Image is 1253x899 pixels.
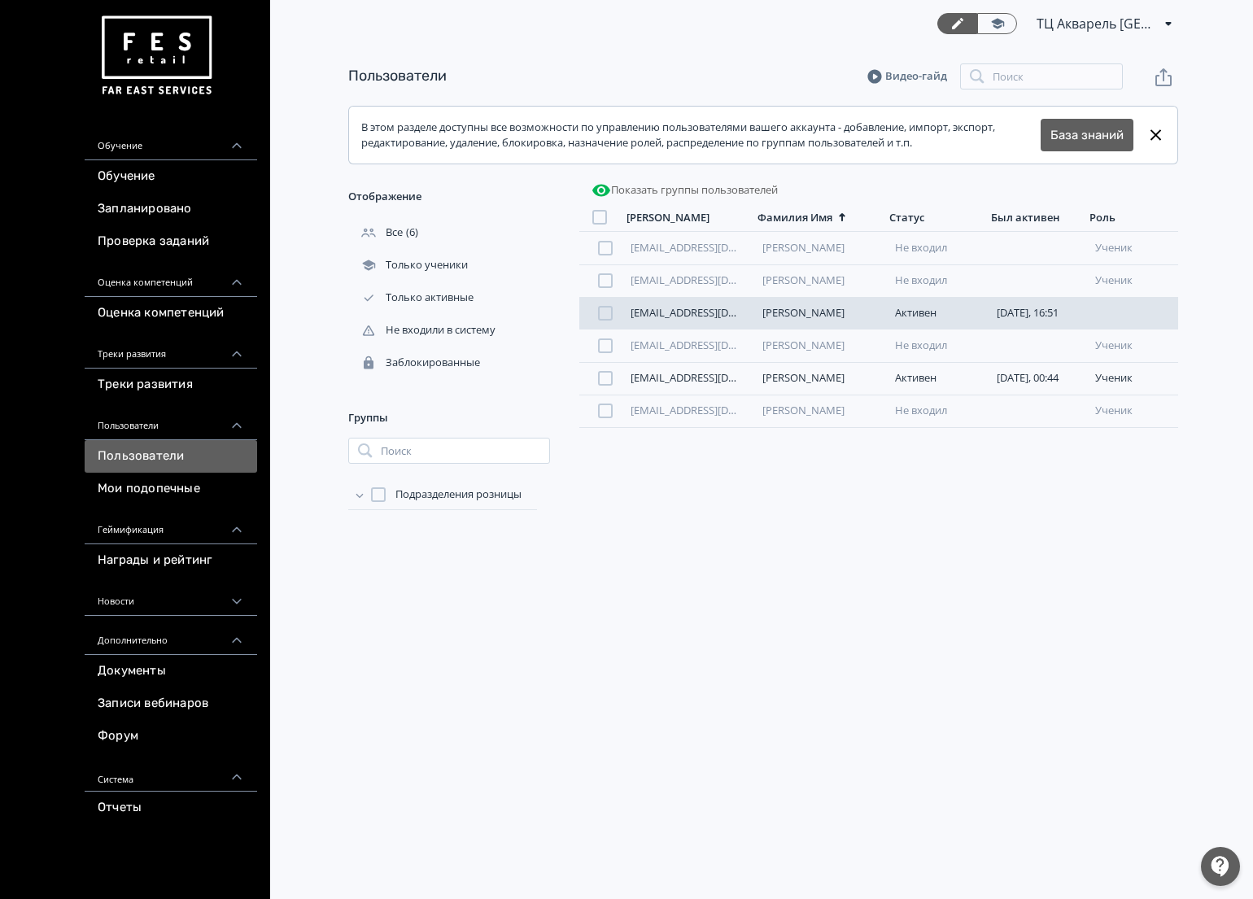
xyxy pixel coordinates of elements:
[348,399,550,438] div: Группы
[98,10,215,102] img: https://files.teachbase.ru/system/account/57463/logo/medium-936fc5084dd2c598f50a98b9cbe0469a.png
[997,307,1082,320] div: [DATE], 16:51
[85,258,257,297] div: Оценка компетенций
[631,273,802,287] a: [EMAIL_ADDRESS][DOMAIN_NAME]
[85,225,257,258] a: Проверка заданий
[1041,119,1133,151] button: База знаний
[1095,274,1172,287] div: ученик
[1089,211,1115,225] div: Роль
[889,211,924,225] div: Статус
[348,258,471,273] div: Только ученики
[631,403,802,417] a: [EMAIL_ADDRESS][DOMAIN_NAME]
[895,307,980,320] div: Активен
[895,372,980,385] div: Активен
[762,370,845,385] a: [PERSON_NAME]
[85,473,257,505] a: Мои подопечные
[85,655,257,687] a: Документы
[588,177,781,203] button: Показать группы пользователей
[1037,14,1159,33] span: ТЦ Акварель Волгоград ХС 6112074
[895,274,980,287] div: Не входил
[1154,68,1173,87] svg: Экспорт пользователей файлом
[85,193,257,225] a: Запланировано
[85,440,257,473] a: Пользователи
[867,68,947,85] a: Видео-гайд
[85,544,257,577] a: Награды и рейтинг
[348,356,483,370] div: Заблокированные
[895,242,980,255] div: Не входил
[85,687,257,720] a: Записи вебинаров
[85,753,257,792] div: Система
[631,370,802,385] a: [EMAIL_ADDRESS][DOMAIN_NAME]
[85,505,257,544] div: Геймификация
[997,372,1082,385] div: [DATE], 00:44
[85,577,257,616] div: Новости
[1095,242,1172,255] div: ученик
[631,240,802,255] a: [EMAIL_ADDRESS][DOMAIN_NAME]
[348,216,550,249] div: (6)
[631,338,802,352] a: [EMAIL_ADDRESS][DOMAIN_NAME]
[895,339,980,352] div: Не входил
[395,487,522,503] span: Подразделения розницы
[762,305,845,320] a: [PERSON_NAME]
[762,273,845,287] a: [PERSON_NAME]
[85,329,257,369] div: Треки развития
[895,404,980,417] div: Не входил
[762,338,845,352] a: [PERSON_NAME]
[361,120,1041,151] div: В этом разделе доступны все возможности по управлению пользователями вашего аккаунта - добавление...
[1095,372,1172,385] div: ученик
[85,720,257,753] a: Форум
[762,403,845,417] a: [PERSON_NAME]
[1050,126,1124,145] a: База знаний
[757,211,832,225] div: Фамилия Имя
[85,297,257,329] a: Оценка компетенций
[85,369,257,401] a: Треки развития
[1095,339,1172,352] div: ученик
[348,225,406,240] div: Все
[85,401,257,440] div: Пользователи
[348,177,550,216] div: Отображение
[85,792,257,824] a: Отчеты
[1095,404,1172,417] div: ученик
[977,13,1017,34] a: Переключиться в режим ученика
[991,211,1059,225] div: Был активен
[85,616,257,655] div: Дополнительно
[85,121,257,160] div: Обучение
[762,240,845,255] a: [PERSON_NAME]
[85,160,257,193] a: Обучение
[348,323,499,338] div: Не входили в систему
[626,211,709,225] div: [PERSON_NAME]
[348,67,447,85] a: Пользователи
[348,290,477,305] div: Только активные
[631,305,802,320] a: [EMAIL_ADDRESS][DOMAIN_NAME]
